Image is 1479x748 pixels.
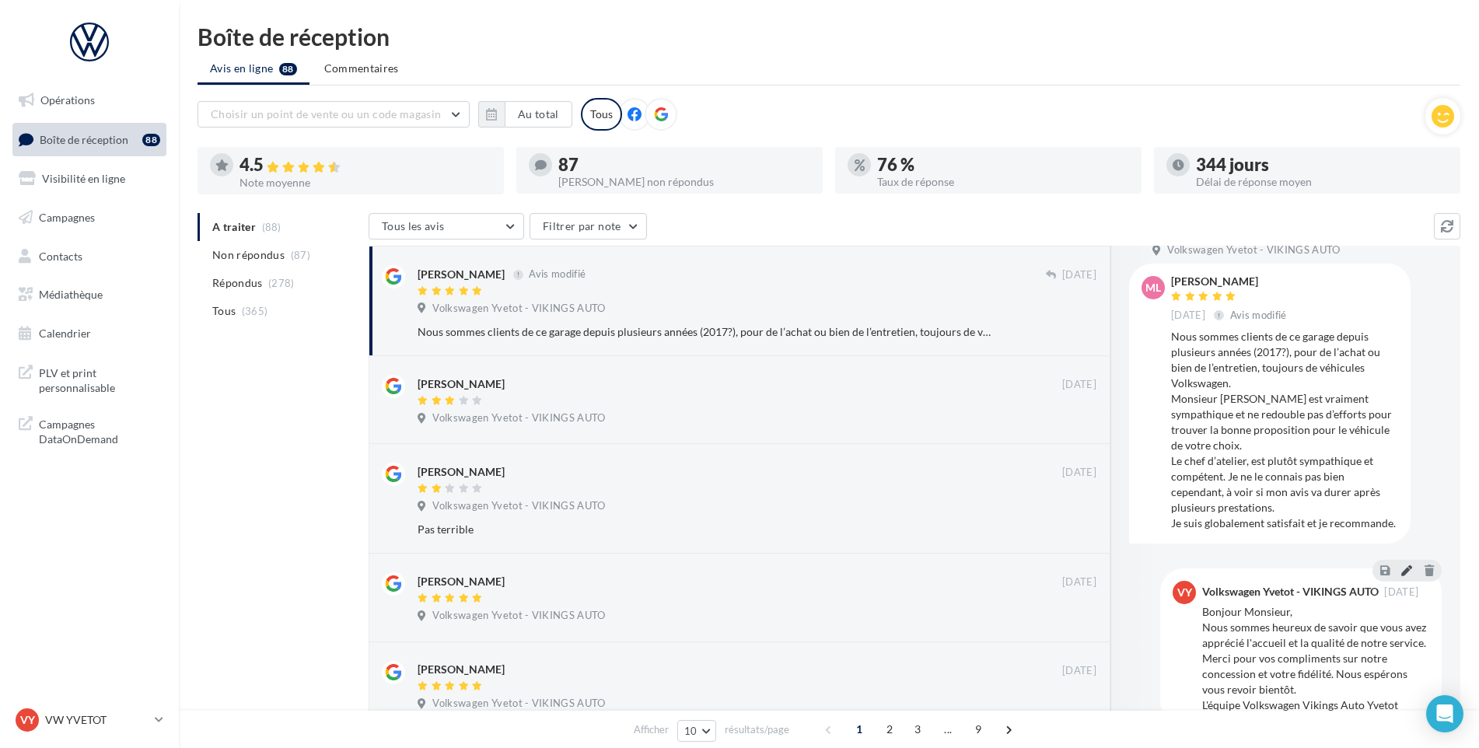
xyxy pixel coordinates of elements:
[418,574,505,589] div: [PERSON_NAME]
[1045,519,1096,540] button: Ignorer
[242,305,268,317] span: (365)
[1062,268,1096,282] span: [DATE]
[634,722,669,737] span: Afficher
[529,268,586,281] span: Avis modifié
[1167,243,1340,257] span: Volkswagen Yvetot - VIKINGS AUTO
[558,177,810,187] div: [PERSON_NAME] non répondus
[847,717,872,742] span: 1
[1196,177,1448,187] div: Délai de réponse moyen
[1145,280,1161,295] span: Ml
[418,522,995,537] div: Pas terrible
[12,705,166,735] a: VY VW YVETOT
[291,249,310,261] span: (87)
[418,662,505,677] div: [PERSON_NAME]
[240,177,491,188] div: Note moyenne
[478,101,572,128] button: Au total
[9,84,170,117] a: Opérations
[212,275,263,291] span: Répondus
[45,712,149,728] p: VW YVETOT
[39,249,82,262] span: Contacts
[1196,156,1448,173] div: 344 jours
[432,697,605,711] span: Volkswagen Yvetot - VIKINGS AUTO
[530,213,647,239] button: Filtrer par note
[1426,695,1463,732] div: Open Intercom Messenger
[418,324,995,340] div: Nous sommes clients de ce garage depuis plusieurs années (2017?), pour de l’achat ou bien de l’en...
[9,317,170,350] a: Calendrier
[42,172,125,185] span: Visibilité en ligne
[20,712,35,728] span: VY
[1230,309,1287,321] span: Avis modifié
[877,177,1129,187] div: Taux de réponse
[1202,604,1429,713] div: Bonjour Monsieur, Nous sommes heureux de savoir que vous avez apprécié l'accueil et la qualité de...
[39,414,160,447] span: Campagnes DataOnDemand
[1062,378,1096,392] span: [DATE]
[418,267,505,282] div: [PERSON_NAME]
[684,725,698,737] span: 10
[40,93,95,107] span: Opérations
[1171,276,1290,287] div: [PERSON_NAME]
[40,132,128,145] span: Boîte de réception
[1177,585,1192,600] span: VY
[1046,409,1097,431] button: Ignorer
[558,156,810,173] div: 87
[1171,309,1205,323] span: [DATE]
[39,362,160,396] span: PLV et print personnalisable
[382,219,445,232] span: Tous les avis
[905,717,930,742] span: 3
[9,163,170,195] a: Visibilité en ligne
[1384,587,1418,597] span: [DATE]
[1171,329,1398,531] div: Nous sommes clients de ce garage depuis plusieurs années (2017?), pour de l’achat ou bien de l’en...
[212,247,285,263] span: Non répondus
[505,101,572,128] button: Au total
[1062,575,1096,589] span: [DATE]
[432,499,605,513] span: Volkswagen Yvetot - VIKINGS AUTO
[1046,695,1097,717] button: Ignorer
[677,720,717,742] button: 10
[9,201,170,234] a: Campagnes
[1062,664,1096,678] span: [DATE]
[725,722,789,737] span: résultats/page
[432,411,605,425] span: Volkswagen Yvetot - VIKINGS AUTO
[432,302,605,316] span: Volkswagen Yvetot - VIKINGS AUTO
[142,134,160,146] div: 88
[432,609,605,623] span: Volkswagen Yvetot - VIKINGS AUTO
[39,211,95,224] span: Campagnes
[1062,466,1096,480] span: [DATE]
[39,327,91,340] span: Calendrier
[198,101,470,128] button: Choisir un point de vente ou un code magasin
[1046,607,1097,629] button: Ignorer
[877,717,902,742] span: 2
[966,717,991,742] span: 9
[581,98,622,131] div: Tous
[39,288,103,301] span: Médiathèque
[1202,586,1379,597] div: Volkswagen Yvetot - VIKINGS AUTO
[240,156,491,174] div: 4.5
[324,61,399,76] span: Commentaires
[1045,321,1096,343] button: Ignorer
[9,356,170,402] a: PLV et print personnalisable
[418,464,505,480] div: [PERSON_NAME]
[877,156,1129,173] div: 76 %
[9,240,170,273] a: Contacts
[9,278,170,311] a: Médiathèque
[198,25,1460,48] div: Boîte de réception
[418,376,505,392] div: [PERSON_NAME]
[9,407,170,453] a: Campagnes DataOnDemand
[212,303,236,319] span: Tous
[268,277,295,289] span: (278)
[211,107,441,121] span: Choisir un point de vente ou un code magasin
[9,123,170,156] a: Boîte de réception88
[935,717,960,742] span: ...
[369,213,524,239] button: Tous les avis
